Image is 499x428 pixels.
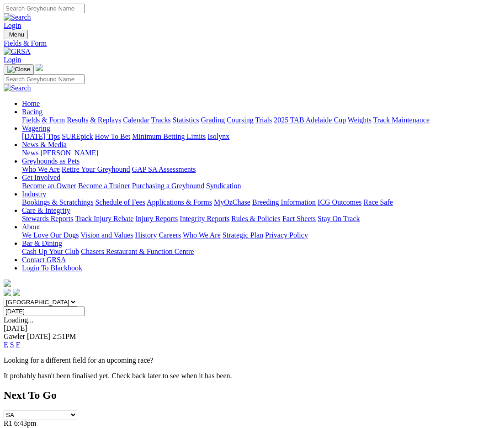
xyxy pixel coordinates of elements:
[22,215,495,223] div: Care & Integrity
[274,116,346,124] a: 2025 TAB Adelaide Cup
[22,239,62,247] a: Bar & Dining
[22,256,66,264] a: Contact GRSA
[4,316,33,324] span: Loading...
[4,324,495,333] div: [DATE]
[10,341,14,349] a: S
[22,182,495,190] div: Get Involved
[348,116,372,124] a: Weights
[22,215,73,222] a: Stewards Reports
[22,190,46,198] a: Industry
[22,149,495,157] div: News & Media
[4,289,11,296] img: facebook.svg
[4,341,8,349] a: E
[255,116,272,124] a: Trials
[282,215,316,222] a: Fact Sheets
[265,231,308,239] a: Privacy Policy
[22,124,50,132] a: Wagering
[22,157,80,165] a: Greyhounds as Pets
[363,198,393,206] a: Race Safe
[22,132,495,141] div: Wagering
[147,198,212,206] a: Applications & Forms
[132,182,204,190] a: Purchasing a Greyhound
[135,231,157,239] a: History
[22,223,40,231] a: About
[4,84,31,92] img: Search
[4,74,85,84] input: Search
[183,231,221,239] a: Who We Are
[22,100,40,107] a: Home
[318,198,361,206] a: ICG Outcomes
[4,30,28,39] button: Toggle navigation
[22,141,67,148] a: News & Media
[252,198,316,206] a: Breeding Information
[22,165,495,174] div: Greyhounds as Pets
[80,231,133,239] a: Vision and Values
[95,132,131,140] a: How To Bet
[4,372,232,380] partial: It probably hasn't been finalised yet. Check back later to see when it has been.
[27,333,51,340] span: [DATE]
[4,389,495,402] h2: Next To Go
[22,231,79,239] a: We Love Our Dogs
[4,21,21,29] a: Login
[9,31,24,38] span: Menu
[62,132,93,140] a: SUREpick
[22,198,495,206] div: Industry
[206,182,241,190] a: Syndication
[4,280,11,287] img: logo-grsa-white.png
[22,149,38,157] a: News
[22,116,495,124] div: Racing
[4,64,34,74] button: Toggle navigation
[22,108,42,116] a: Racing
[22,116,65,124] a: Fields & Form
[22,206,70,214] a: Care & Integrity
[4,48,31,56] img: GRSA
[223,231,263,239] a: Strategic Plan
[36,64,43,71] img: logo-grsa-white.png
[22,132,60,140] a: [DATE] Tips
[16,341,20,349] a: F
[207,132,229,140] a: Isolynx
[4,39,495,48] a: Fields & Form
[67,116,121,124] a: Results & Replays
[78,182,130,190] a: Become a Trainer
[22,231,495,239] div: About
[159,231,181,239] a: Careers
[22,165,60,173] a: Who We Are
[132,165,196,173] a: GAP SA Assessments
[4,306,85,316] input: Select date
[227,116,254,124] a: Coursing
[22,248,79,255] a: Cash Up Your Club
[22,248,495,256] div: Bar & Dining
[4,13,31,21] img: Search
[180,215,229,222] a: Integrity Reports
[62,165,130,173] a: Retire Your Greyhound
[75,215,133,222] a: Track Injury Rebate
[214,198,250,206] a: MyOzChase
[22,174,60,181] a: Get Involved
[7,66,30,73] img: Close
[4,356,495,365] p: Looking for a different field for an upcoming race?
[40,149,98,157] a: [PERSON_NAME]
[4,419,12,427] span: R1
[373,116,430,124] a: Track Maintenance
[53,333,76,340] span: 2:51PM
[201,116,225,124] a: Grading
[22,198,93,206] a: Bookings & Scratchings
[81,248,194,255] a: Chasers Restaurant & Function Centre
[22,264,82,272] a: Login To Blackbook
[4,333,25,340] span: Gawler
[14,419,37,427] span: 6:43pm
[22,182,76,190] a: Become an Owner
[13,289,20,296] img: twitter.svg
[173,116,199,124] a: Statistics
[4,56,21,63] a: Login
[4,4,85,13] input: Search
[231,215,281,222] a: Rules & Policies
[151,116,171,124] a: Tracks
[95,198,145,206] a: Schedule of Fees
[135,215,178,222] a: Injury Reports
[132,132,206,140] a: Minimum Betting Limits
[123,116,149,124] a: Calendar
[318,215,360,222] a: Stay On Track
